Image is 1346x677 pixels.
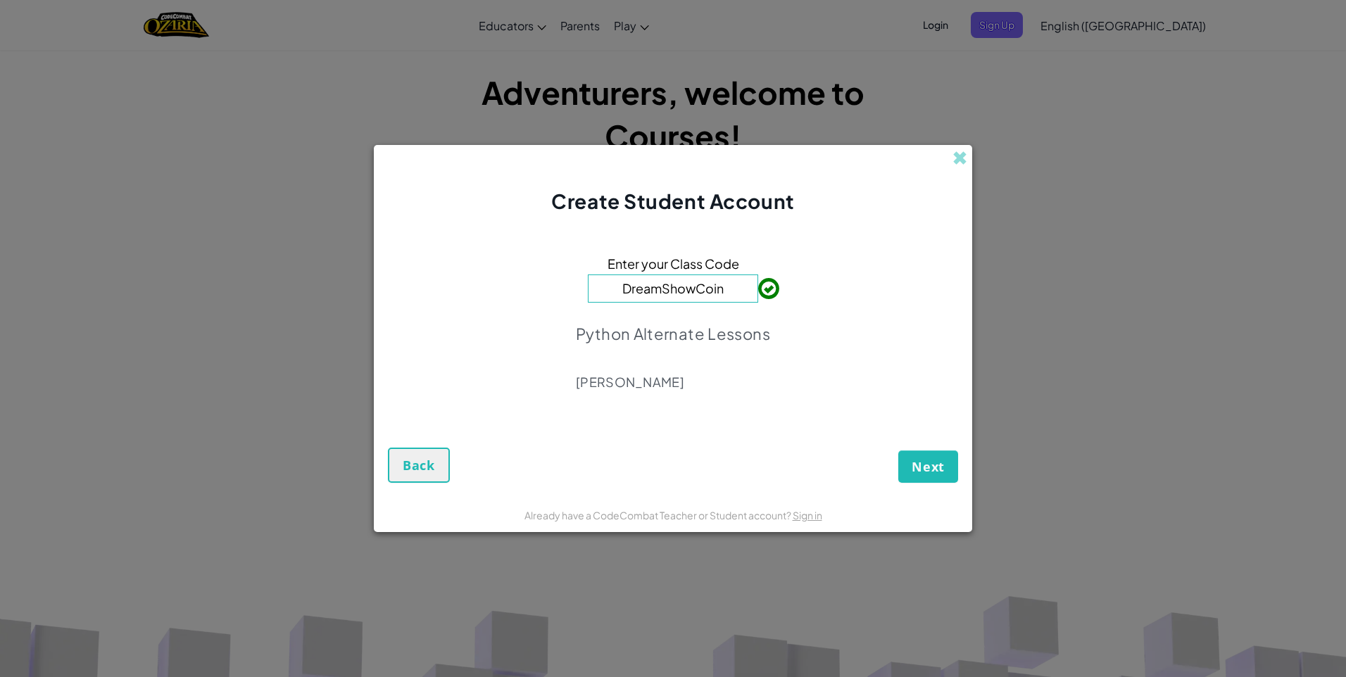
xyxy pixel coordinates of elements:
button: Next [898,450,958,483]
span: Create Student Account [551,189,794,213]
p: [PERSON_NAME] [576,374,770,391]
p: Python Alternate Lessons [576,324,770,343]
span: Back [403,457,435,474]
a: Sign in [793,509,822,521]
span: Next [912,458,945,475]
button: Back [388,448,450,483]
span: Already have a CodeCombat Teacher or Student account? [524,509,793,521]
span: Enter your Class Code [608,253,739,274]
